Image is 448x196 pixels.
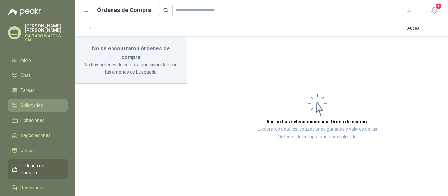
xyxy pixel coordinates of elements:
[8,54,68,66] a: Inicio
[8,159,68,179] a: Órdenes de Compra
[25,34,68,42] p: CALZADO WAGONS SAS
[20,117,45,124] span: Licitaciones
[83,45,179,61] h3: No se encontraron órdenes de compra
[407,24,440,34] div: 0 - 0 de 0
[20,57,31,64] span: Inicio
[8,129,68,142] a: Negociaciones
[20,162,61,176] span: Órdenes de Compra
[83,61,179,76] p: No hay órdenes de compra que coincidan con tus criterios de búsqueda.
[20,184,45,191] span: Remisiones
[8,69,68,81] a: Chat
[8,84,68,97] a: Tareas
[8,114,68,127] a: Licitaciones
[8,99,68,112] a: Solicitudes
[20,72,30,79] span: Chat
[8,8,41,16] img: Logo peakr
[435,3,442,9] span: 1
[8,182,68,194] a: Remisiones
[20,147,35,154] span: Cotizar
[25,24,68,33] p: [PERSON_NAME] [PERSON_NAME]
[97,6,151,15] h1: Órdenes de Compra
[8,144,68,157] a: Cotizar
[20,132,51,139] span: Negociaciones
[266,118,369,125] h3: Aún no has seleccionado una Orden de compra
[20,102,43,109] span: Solicitudes
[253,125,382,141] p: Explora los detalles, cotizaciones ganadas y valores de las Órdenes de compra que has realizado.
[20,87,35,94] span: Tareas
[428,5,440,16] button: 1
